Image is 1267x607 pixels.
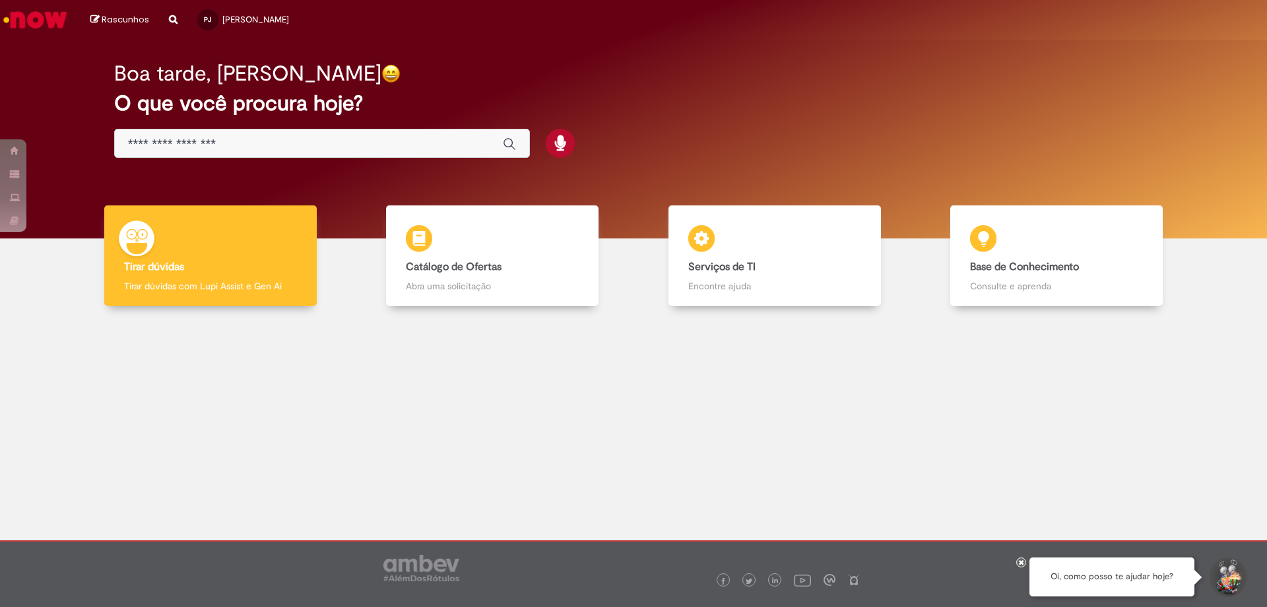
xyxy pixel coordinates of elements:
[916,205,1198,306] a: Base de Conhecimento Consulte e aprenda
[102,13,149,26] span: Rascunhos
[688,279,861,293] p: Encontre ajuda
[720,578,727,585] img: logo_footer_facebook.png
[352,205,634,306] a: Catálogo de Ofertas Abra uma solicitação
[124,260,184,273] b: Tirar dúvidas
[114,62,381,85] h2: Boa tarde, [PERSON_NAME]
[69,205,352,306] a: Tirar dúvidas Tirar dúvidas com Lupi Assist e Gen Ai
[688,260,756,273] b: Serviços de TI
[406,279,579,293] p: Abra uma solicitação
[970,279,1143,293] p: Consulte e aprenda
[970,260,1079,273] b: Base de Conhecimento
[746,578,752,585] img: logo_footer_twitter.png
[406,260,502,273] b: Catálogo de Ofertas
[1,7,69,33] img: ServiceNow
[124,279,297,293] p: Tirar dúvidas com Lupi Assist e Gen Ai
[383,555,459,581] img: logo_footer_ambev_rotulo_gray.png
[1029,557,1194,596] div: Oi, como posso te ajudar hoje?
[1208,557,1247,597] button: Iniciar Conversa de Suporte
[824,574,835,586] img: logo_footer_workplace.png
[848,574,860,586] img: logo_footer_naosei.png
[772,577,779,585] img: logo_footer_linkedin.png
[633,205,916,306] a: Serviços de TI Encontre ajuda
[381,64,401,83] img: happy-face.png
[222,14,289,25] span: [PERSON_NAME]
[794,571,811,589] img: logo_footer_youtube.png
[90,14,149,26] a: Rascunhos
[114,92,1153,115] h2: O que você procura hoje?
[204,15,211,24] span: PJ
